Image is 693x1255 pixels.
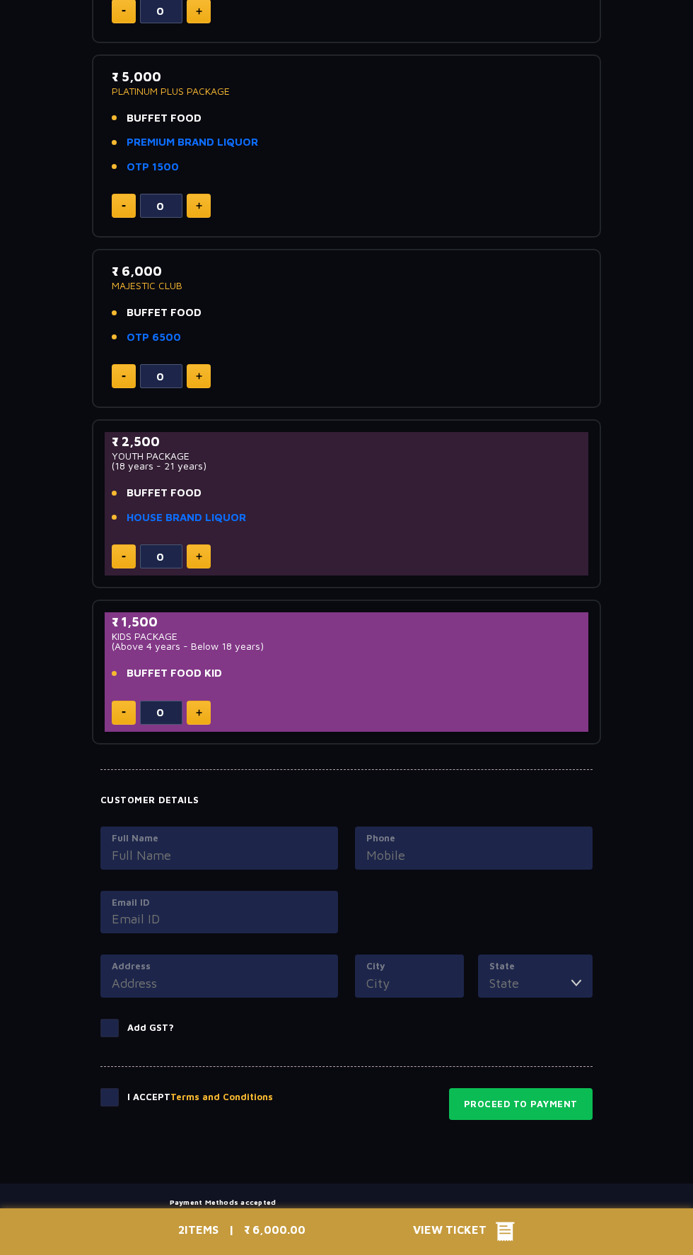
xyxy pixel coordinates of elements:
img: minus [122,375,126,378]
img: minus [122,10,126,12]
span: BUFFET FOOD [127,485,202,501]
img: minus [122,205,126,207]
label: State [489,959,581,974]
p: ₹ 2,500 [112,432,581,451]
p: ₹ 5,000 [112,67,581,86]
input: Address [112,974,327,993]
input: State [489,974,571,993]
button: View Ticket [413,1221,515,1242]
img: plus [196,373,202,380]
img: minus [122,556,126,558]
h5: Payment Methods accepted [170,1198,276,1206]
img: minus [122,711,126,713]
button: Terms and Conditions [170,1090,273,1104]
p: YOUTH PACKAGE [112,451,581,461]
input: Email ID [112,909,327,928]
span: BUFFET FOOD [127,305,202,321]
a: OTP 1500 [127,159,179,175]
p: MAJESTIC CLUB [112,281,581,291]
img: plus [196,553,202,560]
label: Phone [366,831,581,846]
img: plus [196,8,202,15]
span: BUFFET FOOD KID [127,665,222,682]
p: (18 years - 21 years) [112,461,581,471]
label: City [366,959,453,974]
a: PREMIUM BRAND LIQUOR [127,134,258,151]
p: I Accept [127,1090,273,1104]
p: | [219,1221,244,1242]
h4: Customer Details [100,795,593,806]
p: KIDS PACKAGE [112,631,581,641]
span: 2 [178,1223,185,1236]
input: City [366,974,453,993]
input: Mobile [366,846,581,865]
a: HOUSE BRAND LIQUOR [127,510,246,526]
span: ₹ 6,000.00 [244,1223,305,1236]
label: Address [112,959,327,974]
input: Full Name [112,846,327,865]
label: Email ID [112,896,327,910]
a: OTP 6500 [127,329,181,346]
p: (Above 4 years - Below 18 years) [112,641,581,651]
p: ₹ 1,500 [112,612,581,631]
span: BUFFET FOOD [127,110,202,127]
p: ITEMS [178,1221,219,1242]
img: toggler icon [571,974,581,993]
label: Full Name [112,831,327,846]
button: Proceed to Payment [449,1088,593,1121]
span: View Ticket [413,1221,496,1242]
p: ₹ 6,000 [112,262,581,281]
img: plus [196,709,202,716]
img: plus [196,202,202,209]
p: PLATINUM PLUS PACKAGE [112,86,581,96]
p: Add GST? [127,1021,174,1035]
